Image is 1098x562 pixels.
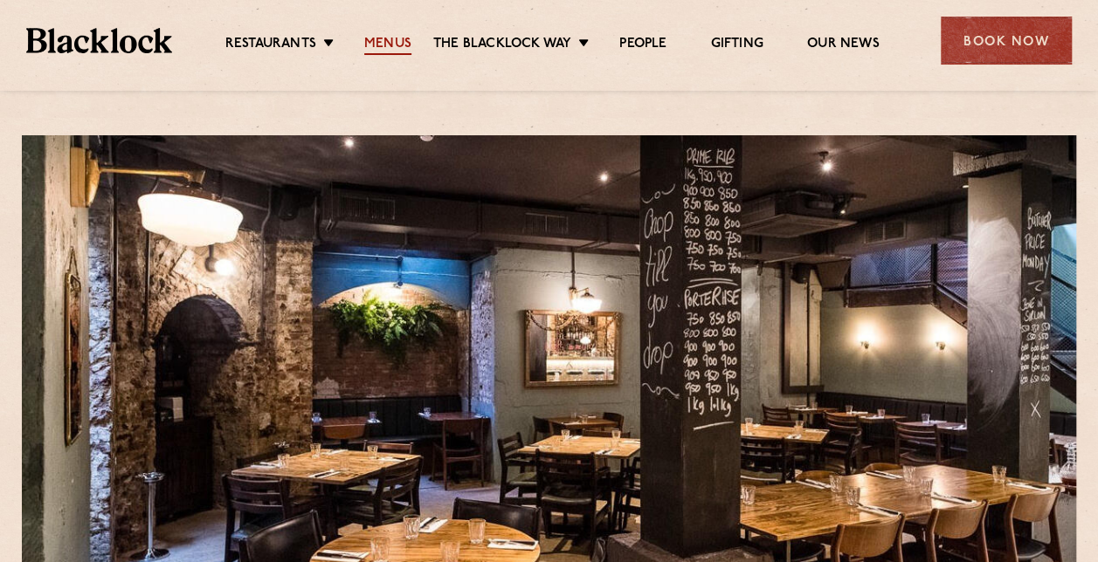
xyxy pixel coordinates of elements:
a: The Blacklock Way [433,36,571,55]
div: Book Now [941,17,1072,65]
a: Menus [364,36,411,55]
a: Gifting [710,36,763,55]
a: Our News [807,36,880,55]
a: People [619,36,666,55]
a: Restaurants [225,36,316,55]
img: BL_Textured_Logo-footer-cropped.svg [26,28,172,52]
